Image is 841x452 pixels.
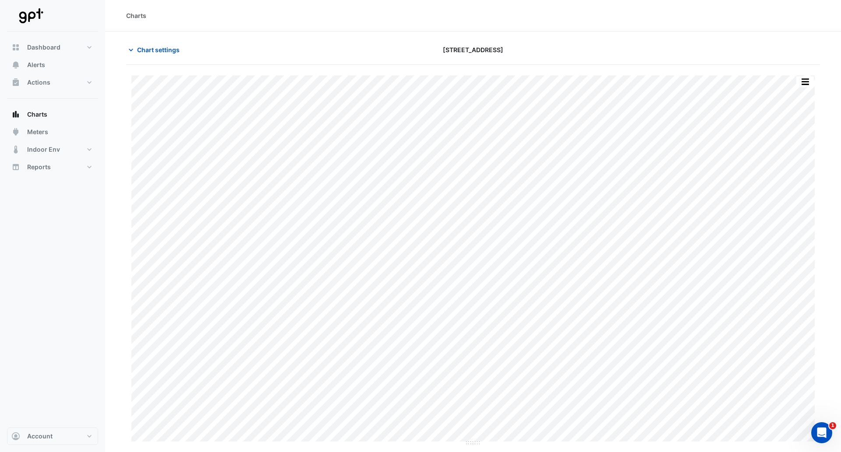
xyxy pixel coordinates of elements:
[27,43,60,52] span: Dashboard
[7,106,98,123] button: Charts
[11,78,20,87] app-icon: Actions
[27,110,47,119] span: Charts
[27,78,50,87] span: Actions
[11,43,20,52] app-icon: Dashboard
[796,76,814,87] button: More Options
[7,39,98,56] button: Dashboard
[829,422,836,429] span: 1
[27,163,51,171] span: Reports
[126,11,146,20] div: Charts
[7,123,98,141] button: Meters
[27,145,60,154] span: Indoor Env
[7,141,98,158] button: Indoor Env
[7,427,98,445] button: Account
[126,42,185,57] button: Chart settings
[11,61,20,69] app-icon: Alerts
[7,158,98,176] button: Reports
[811,422,832,443] iframe: Intercom live chat
[27,432,53,441] span: Account
[27,61,45,69] span: Alerts
[11,110,20,119] app-icon: Charts
[443,45,503,54] span: [STREET_ADDRESS]
[11,128,20,136] app-icon: Meters
[137,45,180,54] span: Chart settings
[11,163,20,171] app-icon: Reports
[11,7,50,25] img: Company Logo
[27,128,48,136] span: Meters
[7,56,98,74] button: Alerts
[11,145,20,154] app-icon: Indoor Env
[7,74,98,91] button: Actions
